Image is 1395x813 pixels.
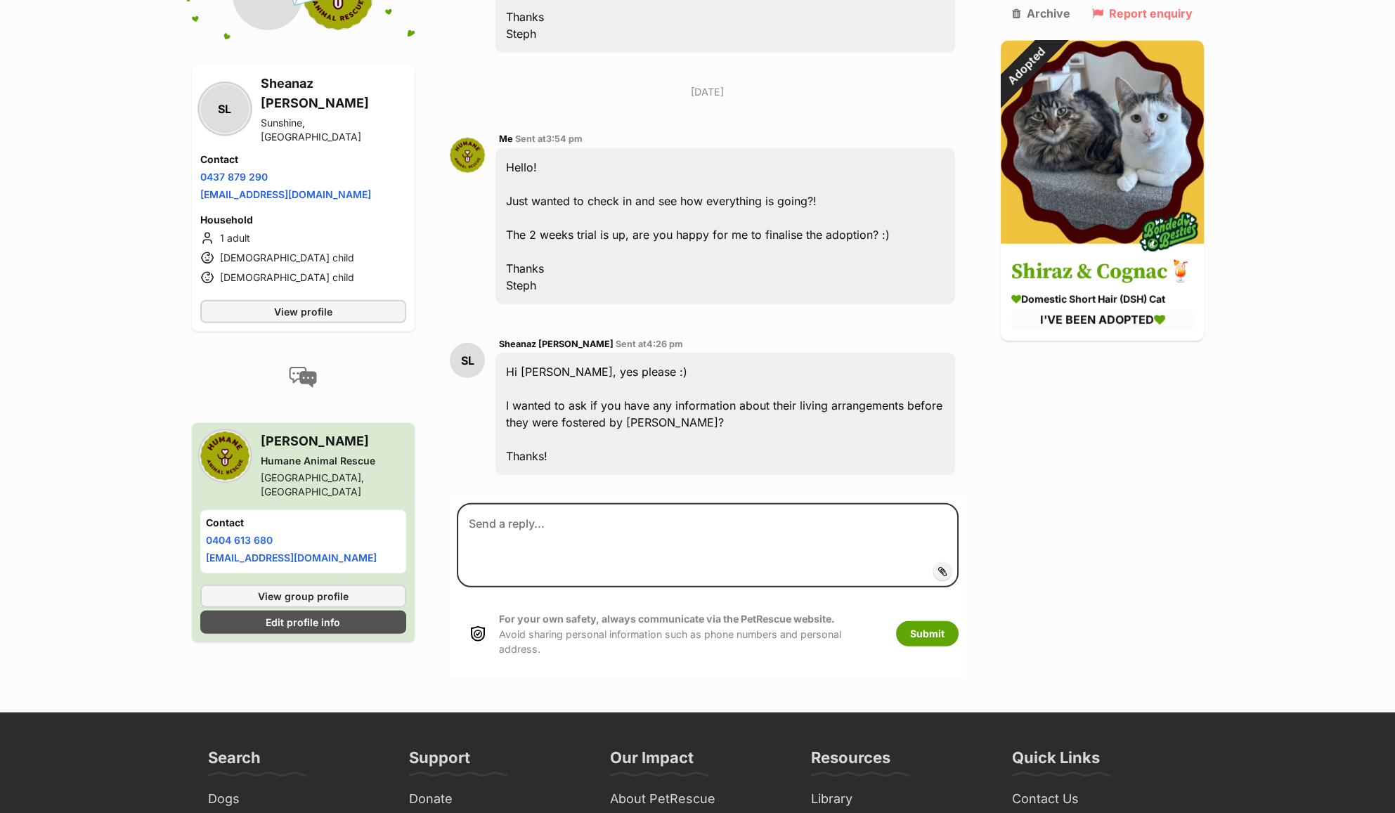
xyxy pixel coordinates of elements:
[409,748,470,776] h3: Support
[261,74,407,113] h3: Sheanaz [PERSON_NAME]
[604,788,791,810] a: About PetRescue
[495,353,954,475] div: Hi [PERSON_NAME], yes please :) I wanted to ask if you have any information about their living ar...
[200,171,268,183] a: 0437 879 290
[200,84,249,134] div: SL
[515,134,583,144] span: Sent at
[289,367,317,388] img: conversation-icon-4a6f8262b818ee0b60e3300018af0b2d0b884aa5de6e9bcb8d3d4eeb1a70a7c4.svg
[206,552,377,564] a: [EMAIL_ADDRESS][DOMAIN_NAME]
[610,748,694,776] h3: Our Impact
[1001,41,1204,244] img: Shiraz & Cognac🍹
[981,22,1070,110] div: Adopted
[200,249,407,266] li: [DEMOGRAPHIC_DATA] child
[1092,7,1193,20] a: Report enquiry
[200,152,407,167] h4: Contact
[450,84,965,99] p: [DATE]
[261,454,407,468] div: Humane Animal Rescue
[805,788,992,810] a: Library
[616,339,683,349] span: Sent at
[1134,197,1204,268] img: bonded besties
[499,613,835,625] strong: For your own safety, always communicate via the PetRescue website.
[1001,247,1204,341] a: Shiraz & Cognac🍹 Domestic Short Hair (DSH) Cat I'VE BEEN ADOPTED
[200,230,407,247] li: 1 adult
[200,431,249,481] img: Humane Animal Rescue profile pic
[258,589,349,604] span: View group profile
[202,788,389,810] a: Dogs
[1006,788,1193,810] a: Contact Us
[261,471,407,499] div: [GEOGRAPHIC_DATA], [GEOGRAPHIC_DATA]
[1012,748,1100,776] h3: Quick Links
[200,300,407,323] a: View profile
[499,134,513,144] span: Me
[1011,257,1193,289] h3: Shiraz & Cognac🍹
[495,148,954,304] div: Hello! Just wanted to check in and see how everything is going?! The 2 weeks trial is up, are you...
[647,339,683,349] span: 4:26 pm
[499,611,882,656] p: Avoid sharing personal information such as phone numbers and personal address.
[450,138,485,173] img: Stephanie Gregg profile pic
[811,748,890,776] h3: Resources
[274,304,332,319] span: View profile
[1011,311,1193,330] div: I'VE BEEN ADOPTED
[499,339,614,349] span: Sheanaz [PERSON_NAME]
[206,534,273,546] a: 0404 613 680
[403,788,590,810] a: Donate
[266,615,340,630] span: Edit profile info
[200,611,407,634] a: Edit profile info
[208,748,261,776] h3: Search
[200,585,407,608] a: View group profile
[200,188,371,200] a: [EMAIL_ADDRESS][DOMAIN_NAME]
[1011,292,1193,307] div: Domestic Short Hair (DSH) Cat
[261,431,407,451] h3: [PERSON_NAME]
[450,343,485,378] div: SL
[1012,7,1070,20] a: Archive
[896,621,959,646] button: Submit
[546,134,583,144] span: 3:54 pm
[1001,233,1204,247] a: Adopted
[200,213,407,227] h4: Household
[206,516,401,530] h4: Contact
[200,269,407,286] li: [DEMOGRAPHIC_DATA] child
[261,116,407,144] div: Sunshine, [GEOGRAPHIC_DATA]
